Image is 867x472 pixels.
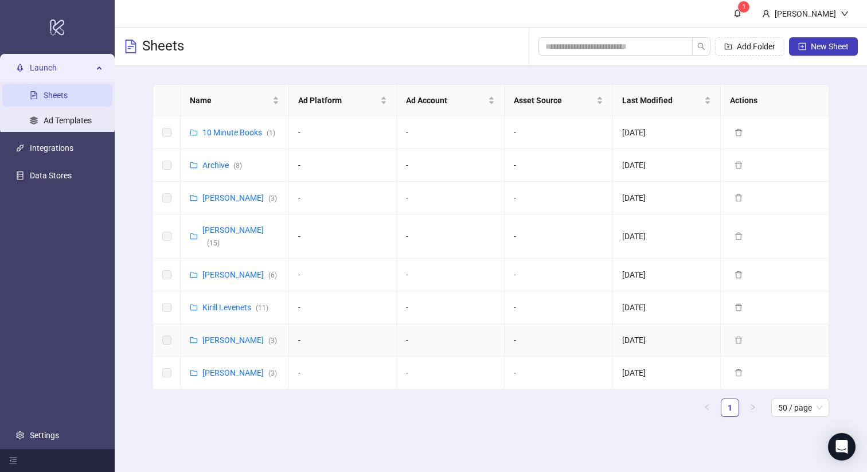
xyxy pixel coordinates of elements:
[190,161,198,169] span: folder
[735,161,743,169] span: delete
[268,271,277,279] span: ( 6 )
[289,149,397,182] td: -
[721,399,739,416] a: 1
[190,271,198,279] span: folder
[397,324,505,357] td: -
[44,116,92,125] a: Ad Templates
[207,239,220,247] span: ( 15 )
[505,116,612,149] td: -
[738,1,749,13] sup: 1
[267,129,275,137] span: ( 1 )
[202,368,277,377] a: [PERSON_NAME](3)
[735,336,743,344] span: delete
[124,40,138,53] span: file-text
[202,270,277,279] a: [PERSON_NAME](6)
[505,85,612,116] th: Asset Source
[505,182,612,214] td: -
[397,85,505,116] th: Ad Account
[397,149,505,182] td: -
[190,128,198,136] span: folder
[190,94,270,107] span: Name
[505,259,612,291] td: -
[613,182,721,214] td: [DATE]
[202,336,277,345] a: [PERSON_NAME](3)
[397,259,505,291] td: -
[613,324,721,357] td: [DATE]
[397,182,505,214] td: -
[778,399,822,416] span: 50 / page
[771,399,829,417] div: Page Size
[505,149,612,182] td: -
[505,324,612,357] td: -
[698,399,716,417] button: left
[744,399,762,417] button: right
[514,94,593,107] span: Asset Source
[30,56,93,79] span: Launch
[397,214,505,259] td: -
[505,357,612,389] td: -
[735,369,743,377] span: delete
[30,143,73,153] a: Integrations
[724,42,732,50] span: folder-add
[613,149,721,182] td: [DATE]
[613,357,721,389] td: [DATE]
[30,171,72,180] a: Data Stores
[289,116,397,149] td: -
[202,128,275,137] a: 10 Minute Books(1)
[697,42,705,50] span: search
[762,10,770,18] span: user
[613,214,721,259] td: [DATE]
[30,431,59,440] a: Settings
[770,7,841,20] div: [PERSON_NAME]
[202,303,268,312] a: Kirill Levenets(11)
[798,42,806,50] span: plus-square
[505,291,612,324] td: -
[735,232,743,240] span: delete
[828,433,856,461] div: Open Intercom Messenger
[613,116,721,149] td: [DATE]
[735,303,743,311] span: delete
[181,85,288,116] th: Name
[289,214,397,259] td: -
[190,336,198,344] span: folder
[233,162,242,170] span: ( 8 )
[742,3,746,11] span: 1
[190,303,198,311] span: folder
[202,161,242,170] a: Archive(8)
[735,128,743,136] span: delete
[9,457,17,465] span: menu-fold
[721,85,829,116] th: Actions
[622,94,702,107] span: Last Modified
[841,10,849,18] span: down
[749,404,756,411] span: right
[190,232,198,240] span: folder
[613,291,721,324] td: [DATE]
[698,399,716,417] li: Previous Page
[202,193,277,202] a: [PERSON_NAME](3)
[735,271,743,279] span: delete
[256,304,268,312] span: ( 11 )
[289,324,397,357] td: -
[715,37,784,56] button: Add Folder
[704,404,710,411] span: left
[289,357,397,389] td: -
[811,42,849,51] span: New Sheet
[190,194,198,202] span: folder
[397,116,505,149] td: -
[289,182,397,214] td: -
[298,94,378,107] span: Ad Platform
[505,214,612,259] td: -
[613,85,721,116] th: Last Modified
[190,369,198,377] span: folder
[406,94,486,107] span: Ad Account
[733,9,741,17] span: bell
[397,357,505,389] td: -
[397,291,505,324] td: -
[789,37,858,56] button: New Sheet
[268,369,277,377] span: ( 3 )
[289,85,397,116] th: Ad Platform
[268,194,277,202] span: ( 3 )
[737,42,775,51] span: Add Folder
[721,399,739,417] li: 1
[44,91,68,100] a: Sheets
